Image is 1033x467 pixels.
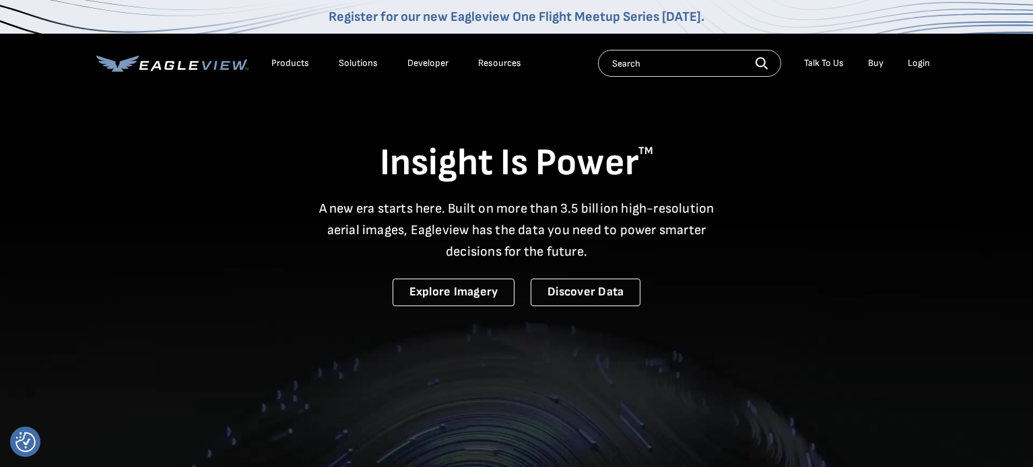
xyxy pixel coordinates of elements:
[15,432,36,452] img: Revisit consent button
[478,57,521,69] div: Resources
[531,279,640,306] a: Discover Data
[96,140,937,187] h1: Insight Is Power
[329,9,704,25] a: Register for our new Eagleview One Flight Meetup Series [DATE].
[638,145,653,157] sup: TM
[868,57,884,69] a: Buy
[339,57,378,69] div: Solutions
[271,57,309,69] div: Products
[15,432,36,452] button: Consent Preferences
[393,279,515,306] a: Explore Imagery
[804,57,844,69] div: Talk To Us
[407,57,448,69] a: Developer
[598,50,781,77] input: Search
[908,57,930,69] div: Login
[310,198,723,262] p: A new era starts here. Built on more than 3.5 billion high-resolution aerial images, Eagleview ha...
